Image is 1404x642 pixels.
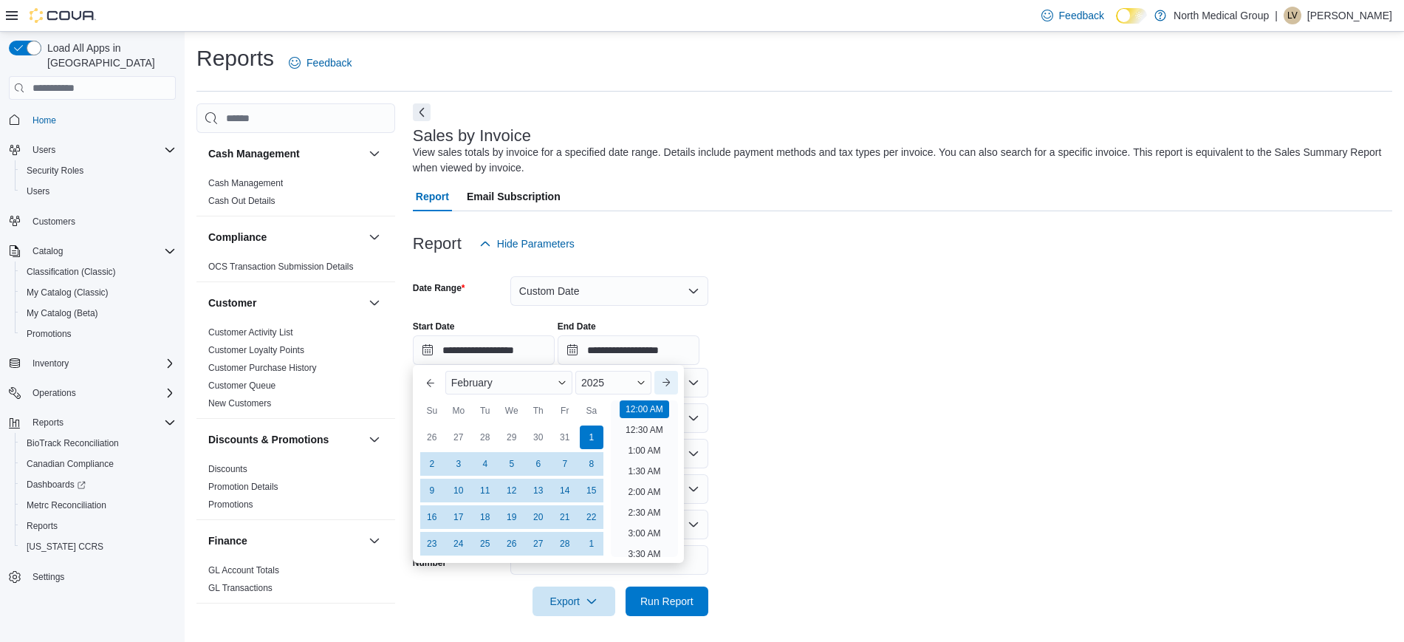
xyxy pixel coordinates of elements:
[622,545,666,563] li: 3:30 AM
[21,182,176,200] span: Users
[420,426,444,449] div: day-26
[366,532,383,550] button: Finance
[21,455,120,473] a: Canadian Compliance
[15,303,182,324] button: My Catalog (Beta)
[208,481,278,493] span: Promotion Details
[208,432,363,447] button: Discounts & Promotions
[580,399,603,423] div: Sa
[3,566,182,587] button: Settings
[21,263,122,281] a: Classification (Classic)
[208,146,300,161] h3: Cash Management
[208,363,317,373] a: Customer Purchase History
[447,426,470,449] div: day-27
[558,321,596,332] label: End Date
[208,380,275,391] a: Customer Queue
[27,355,176,372] span: Inventory
[27,458,114,470] span: Canadian Compliance
[366,228,383,246] button: Compliance
[413,235,462,253] h3: Report
[1287,7,1298,24] span: LV
[208,296,363,310] button: Customer
[3,241,182,262] button: Catalog
[27,165,83,177] span: Security Roles
[553,479,577,502] div: day-14
[500,532,524,556] div: day-26
[413,282,465,294] label: Date Range
[208,195,275,207] span: Cash Out Details
[500,452,524,476] div: day-5
[420,452,444,476] div: day-2
[622,462,666,480] li: 1:30 AM
[447,399,470,423] div: Mo
[208,499,253,510] span: Promotions
[620,400,669,418] li: 12:00 AM
[420,479,444,502] div: day-9
[413,321,455,332] label: Start Date
[3,211,182,232] button: Customers
[553,505,577,529] div: day-21
[413,335,555,365] input: Press the down key to enter a popover containing a calendar. Press the escape key to close the po...
[32,387,76,399] span: Operations
[208,463,247,475] span: Discounts
[30,8,96,23] img: Cova
[3,412,182,433] button: Reports
[27,520,58,532] span: Reports
[527,532,550,556] div: day-27
[27,479,86,491] span: Dashboards
[208,362,317,374] span: Customer Purchase History
[500,505,524,529] div: day-19
[208,499,253,510] a: Promotions
[420,532,444,556] div: day-23
[208,196,275,206] a: Cash Out Details
[15,282,182,303] button: My Catalog (Classic)
[21,182,55,200] a: Users
[196,174,395,216] div: Cash Management
[527,505,550,529] div: day-20
[32,571,64,583] span: Settings
[419,424,605,557] div: February, 2025
[27,414,176,431] span: Reports
[208,583,273,593] a: GL Transactions
[208,345,304,355] a: Customer Loyalty Points
[208,230,267,245] h3: Compliance
[611,400,678,557] ul: Time
[208,178,283,188] a: Cash Management
[500,426,524,449] div: day-29
[21,263,176,281] span: Classification (Classic)
[575,371,651,395] div: Button. Open the year selector. 2025 is currently selected.
[15,181,182,202] button: Users
[510,276,708,306] button: Custom Date
[622,525,666,542] li: 3:00 AM
[21,476,92,494] a: Dashboards
[553,399,577,423] div: Fr
[196,460,395,519] div: Discounts & Promotions
[32,417,64,428] span: Reports
[27,185,49,197] span: Users
[21,496,112,514] a: Metrc Reconciliation
[196,324,395,418] div: Customer
[3,109,182,130] button: Home
[15,433,182,454] button: BioTrack Reconciliation
[27,242,69,260] button: Catalog
[27,141,61,159] button: Users
[467,182,561,211] span: Email Subscription
[208,380,275,392] span: Customer Queue
[419,371,442,395] button: Previous Month
[366,145,383,163] button: Cash Management
[451,377,493,389] span: February
[27,242,176,260] span: Catalog
[208,582,273,594] span: GL Transactions
[32,115,56,126] span: Home
[3,140,182,160] button: Users
[21,476,176,494] span: Dashboards
[208,327,293,338] span: Customer Activity List
[208,432,329,447] h3: Discounts & Promotions
[580,505,603,529] div: day-22
[15,536,182,557] button: [US_STATE] CCRS
[21,284,114,301] a: My Catalog (Classic)
[3,383,182,403] button: Operations
[27,287,109,298] span: My Catalog (Classic)
[21,517,64,535] a: Reports
[654,371,678,395] button: Next month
